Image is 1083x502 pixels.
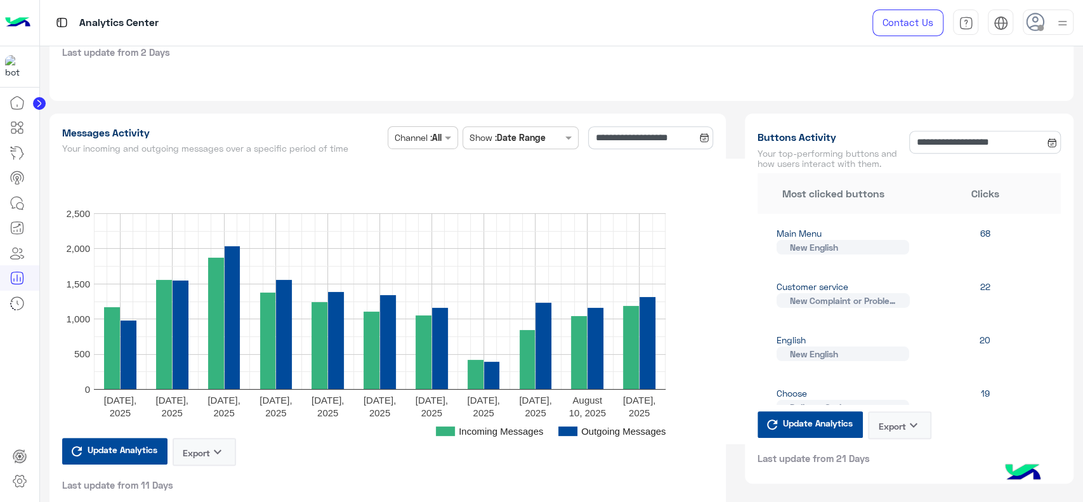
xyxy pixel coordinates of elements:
i: keyboard_arrow_down [905,418,921,433]
text: [DATE], [311,394,343,405]
img: hulul-logo.png [1001,451,1045,496]
img: Logo [5,10,30,36]
span: Update Analytics [84,441,161,458]
button: Update Analytics [758,411,863,438]
text: 2025 [525,407,546,418]
text: 2025 [369,407,390,418]
span: Delivery Options [777,400,909,414]
text: [DATE], [415,394,447,405]
img: profile [1054,15,1070,31]
span: Update Analytics [780,414,856,432]
text: [DATE], [363,394,395,405]
div: 68 [909,227,1061,254]
h1: Messages Activity [62,126,383,139]
text: 2025 [628,407,649,418]
p: Analytics Center [79,15,159,32]
text: [DATE], [103,394,136,405]
text: 2025 [109,407,130,418]
text: 500 [74,348,89,359]
text: 1,000 [66,313,90,324]
text: [DATE], [207,394,240,405]
text: 10, 2025 [568,407,605,418]
div: 20 [909,333,1061,361]
text: 2025 [265,407,286,418]
text: Outgoing Messages [581,425,666,436]
span: Last update from 11 Days [62,479,173,491]
text: 2,000 [66,243,90,254]
text: 2025 [317,407,338,418]
div: English [758,333,909,361]
img: tab [994,16,1008,30]
i: keyboard_arrow_down [210,444,225,459]
text: [DATE], [467,394,499,405]
text: August [572,394,603,405]
a: Contact Us [872,10,943,36]
div: 22 [910,280,1061,308]
img: 317874714732967 [5,55,28,78]
span: New English [777,347,909,361]
text: 2025 [421,407,442,418]
img: tab [54,15,70,30]
div: Choose [758,386,909,414]
div: Most clicked buttons [758,186,909,201]
text: 2,500 [66,208,90,218]
span: Last update from 2 Days [62,46,170,58]
text: 0 [84,383,89,394]
text: [DATE], [259,394,292,405]
div: 19 [909,386,1061,414]
span: Last update from 21 Days [758,452,870,465]
text: [DATE], [155,394,188,405]
span: New Complaint or Problem [777,293,910,308]
text: 1,500 [66,278,90,289]
text: Incoming Messages [459,425,543,436]
div: Clicks [909,186,1061,201]
span: New English [777,240,909,254]
h1: Buttons Activity [758,131,905,143]
text: [DATE], [622,394,655,405]
button: Update Analytics [62,438,167,465]
h5: Your incoming and outgoing messages over a specific period of time [62,143,383,154]
text: [DATE], [519,394,551,405]
div: Customer service [758,280,910,308]
h5: Your top-performing buttons and how users interact with them. [758,149,905,169]
svg: A chart. [62,159,748,444]
img: tab [959,16,973,30]
text: 2025 [473,407,494,418]
text: 2025 [161,407,182,418]
button: Exportkeyboard_arrow_down [173,438,236,466]
div: Main Menu [758,227,909,254]
text: 2025 [213,407,234,418]
button: Exportkeyboard_arrow_down [868,411,931,439]
a: tab [953,10,978,36]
